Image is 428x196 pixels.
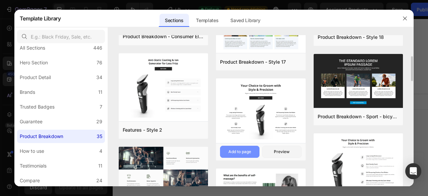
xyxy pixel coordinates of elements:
button: Dot [202,65,206,69]
div: Templates [191,14,224,27]
div: Product Breakdown - Style 17 [220,58,286,66]
div: Preview [274,149,290,155]
button: Add to page [220,146,259,158]
div: Saved Library [225,14,265,27]
div: 76 [97,59,102,67]
div: 11 [98,162,102,170]
div: Add to page [228,149,251,155]
div: Testimonials [20,162,46,170]
div: Product Breakdown [20,132,63,140]
div: 446 [93,44,102,52]
input: E.g.: Black Friday, Sale, etc. [17,30,105,43]
div: Trusted Badges [20,103,55,111]
span: from URL or image [180,189,216,195]
div: Features - Style 2 [123,126,162,134]
div: All Sections [20,44,45,52]
div: Product Breakdown - Sport - bicycle - Style 14 [318,113,399,121]
span: inspired by CRO experts [125,189,171,195]
div: Drop element here [187,103,222,108]
div: Add blank section [230,181,271,188]
span: then drag & drop elements [225,189,275,195]
button: Dot [195,65,199,69]
div: Choose templates [129,181,169,188]
div: Product Breakdown - Consumer Electronics - Bluetooth Speaker - Style 8 [123,32,204,41]
div: 24 [96,177,102,185]
div: Open Intercom Messenger [405,163,421,179]
div: 7 [100,103,102,111]
div: Compare [20,177,40,185]
div: Product Detail [20,73,51,81]
div: Brands [20,88,35,96]
div: 34 [96,73,102,81]
img: pb14.png [314,54,403,109]
div: Product Breakdown - Style 18 [318,33,384,41]
div: How to use [20,147,44,155]
div: 29 [96,118,102,126]
p: - [PERSON_NAME] [214,42,363,48]
h2: Template Library [20,10,61,27]
div: Guarantee [20,118,42,126]
span: Add section [185,166,217,173]
div: Sections [159,14,189,27]
div: Generate layout [181,181,216,188]
div: 4 [99,147,102,155]
div: Hero Section [20,59,48,67]
div: 11 [98,88,102,96]
button: Preview [262,146,302,158]
p: - [PERSON_NAME] [32,28,182,35]
div: 35 [97,132,102,140]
